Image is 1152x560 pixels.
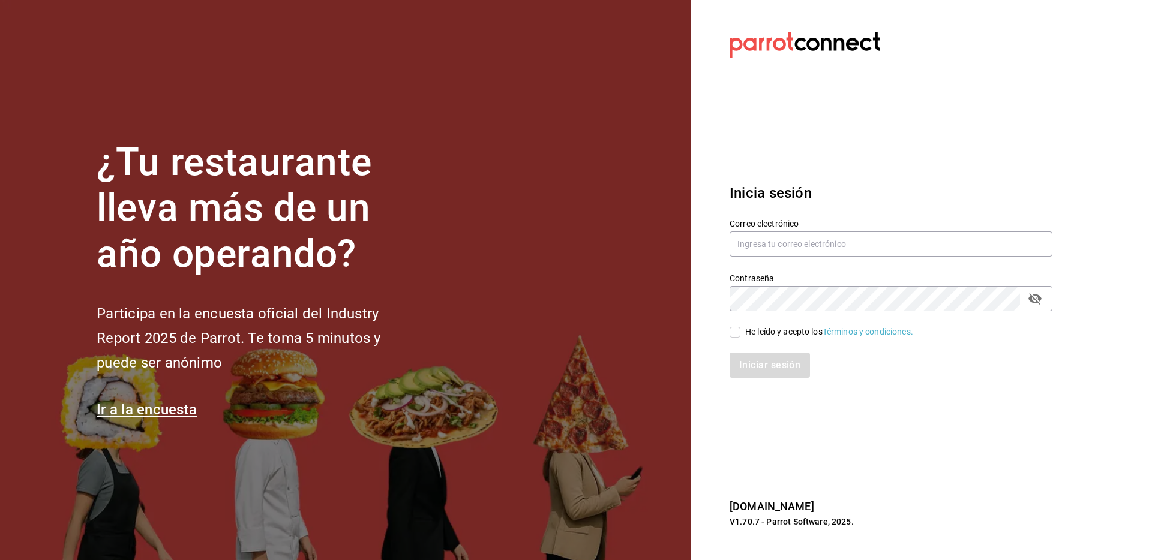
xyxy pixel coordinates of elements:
label: Contraseña [730,273,1052,282]
h1: ¿Tu restaurante lleva más de un año operando? [97,140,421,278]
h2: Participa en la encuesta oficial del Industry Report 2025 de Parrot. Te toma 5 minutos y puede se... [97,302,421,375]
h3: Inicia sesión [730,182,1052,204]
button: passwordField [1025,288,1045,309]
a: Términos y condiciones. [823,327,913,336]
a: [DOMAIN_NAME] [730,500,814,513]
div: He leído y acepto los [745,326,913,338]
input: Ingresa tu correo electrónico [730,231,1052,257]
label: Correo electrónico [730,219,1052,227]
a: Ir a la encuesta [97,401,197,418]
p: V1.70.7 - Parrot Software, 2025. [730,516,1052,528]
